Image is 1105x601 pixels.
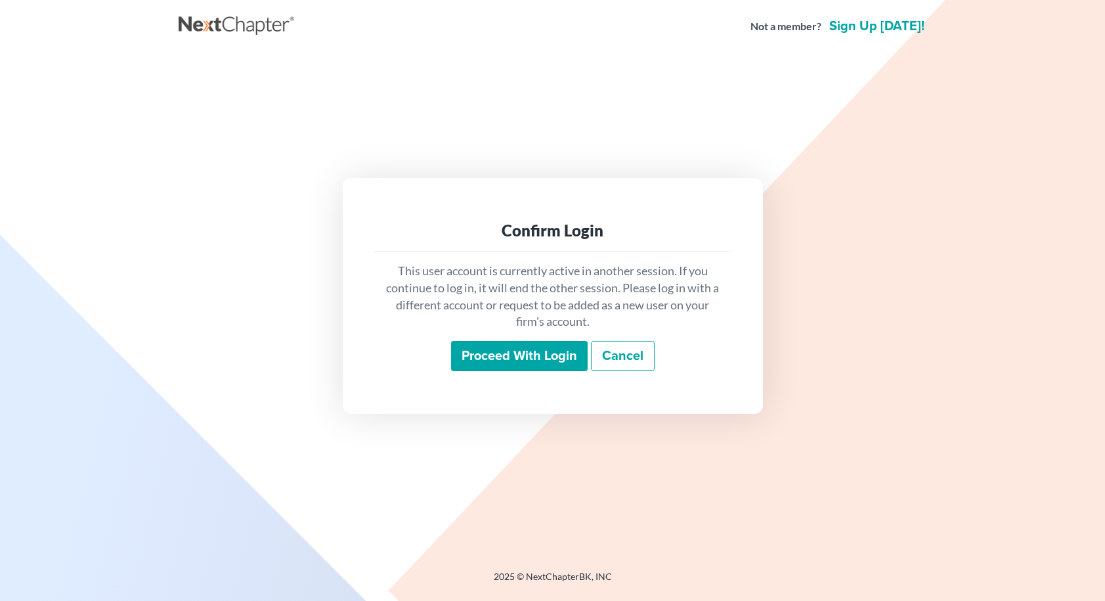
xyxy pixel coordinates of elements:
[750,19,821,34] strong: Not a member?
[385,263,721,330] p: This user account is currently active in another session. If you continue to log in, it will end ...
[385,220,721,241] div: Confirm Login
[827,20,927,33] a: Sign up [DATE]!
[179,570,927,594] div: 2025 © NextChapterBK, INC
[451,341,588,371] input: Proceed with login
[591,341,655,371] a: Cancel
